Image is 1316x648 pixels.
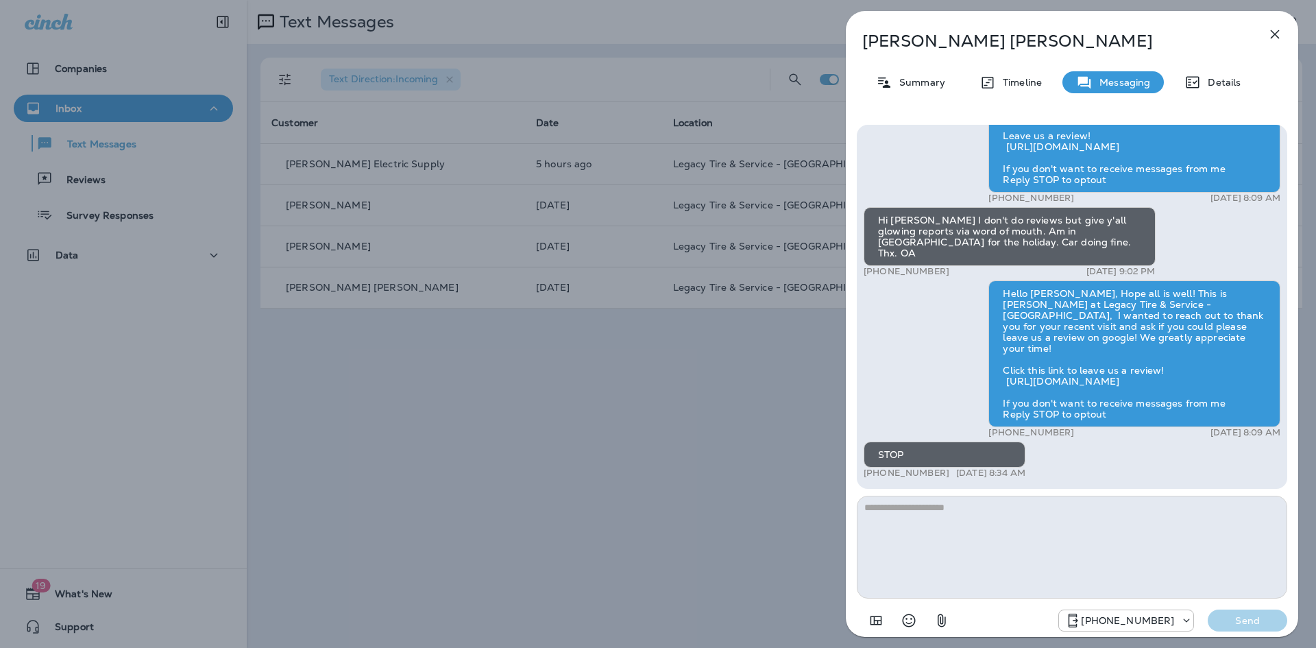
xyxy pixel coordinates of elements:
button: Add in a premade template [862,607,890,634]
div: Hello [PERSON_NAME], Hope all is well! This is [PERSON_NAME] from Legacy Tire & Service - [GEOGRA... [988,57,1280,193]
p: [DATE] 8:34 AM [956,468,1025,479]
p: [DATE] 8:09 AM [1210,193,1280,204]
div: Hello [PERSON_NAME], Hope all is well! This is [PERSON_NAME] at Legacy Tire & Service - [GEOGRAPH... [988,280,1280,427]
div: STOP [864,442,1025,468]
p: [DATE] 8:09 AM [1210,427,1280,438]
p: [PHONE_NUMBER] [864,468,949,479]
p: Timeline [996,77,1042,88]
button: Select an emoji [895,607,923,634]
p: [PHONE_NUMBER] [864,266,949,277]
p: Summary [892,77,945,88]
p: [PHONE_NUMBER] [988,193,1074,204]
p: [PERSON_NAME] [PERSON_NAME] [862,32,1236,51]
p: [PHONE_NUMBER] [1081,615,1174,626]
div: Hi [PERSON_NAME] I don't do reviews but give y'all glowing reports via word of mouth. Am in [GEOG... [864,207,1156,266]
div: +1 (205) 606-2088 [1059,612,1193,629]
p: [PHONE_NUMBER] [988,427,1074,438]
p: Details [1201,77,1241,88]
p: Messaging [1093,77,1150,88]
p: [DATE] 9:02 PM [1086,266,1156,277]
